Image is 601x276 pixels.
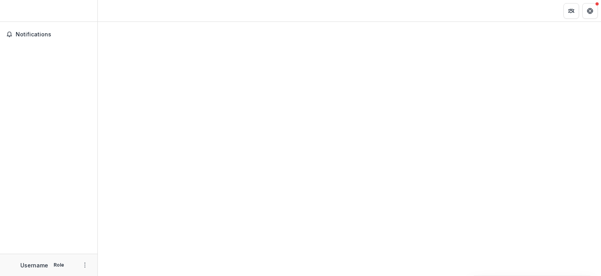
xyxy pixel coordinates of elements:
button: Get Help [582,3,598,19]
button: Notifications [3,28,94,41]
p: Username [20,261,48,269]
p: Role [51,262,67,269]
button: More [80,260,90,270]
span: Notifications [16,31,91,38]
button: Partners [563,3,579,19]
